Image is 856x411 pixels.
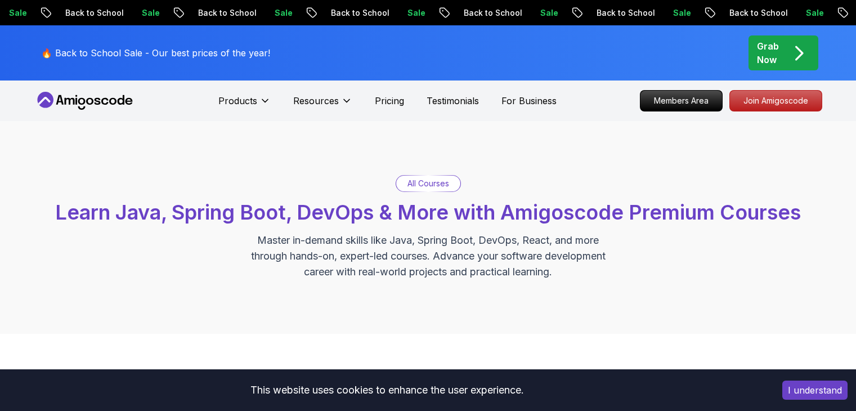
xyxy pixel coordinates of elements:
[266,7,302,19] p: Sale
[55,200,801,225] span: Learn Java, Spring Boot, DevOps & More with Amigoscode Premium Courses
[720,7,797,19] p: Back to School
[640,90,723,111] a: Members Area
[427,94,479,108] a: Testimonials
[8,378,765,403] div: This website uses cookies to enhance the user experience.
[189,7,266,19] p: Back to School
[322,7,398,19] p: Back to School
[293,94,352,117] button: Resources
[455,7,531,19] p: Back to School
[56,7,133,19] p: Back to School
[730,91,822,111] p: Join Amigoscode
[757,39,779,66] p: Grab Now
[588,7,664,19] p: Back to School
[501,94,557,108] a: For Business
[133,7,169,19] p: Sale
[293,94,339,108] p: Resources
[640,91,722,111] p: Members Area
[782,381,848,400] button: Accept cookies
[218,94,271,117] button: Products
[531,7,567,19] p: Sale
[239,233,617,280] p: Master in-demand skills like Java, Spring Boot, DevOps, React, and more through hands-on, expert-...
[664,7,700,19] p: Sale
[375,94,404,108] a: Pricing
[407,178,449,189] p: All Courses
[797,7,833,19] p: Sale
[398,7,434,19] p: Sale
[729,90,822,111] a: Join Amigoscode
[41,46,270,60] p: 🔥 Back to School Sale - Our best prices of the year!
[218,94,257,108] p: Products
